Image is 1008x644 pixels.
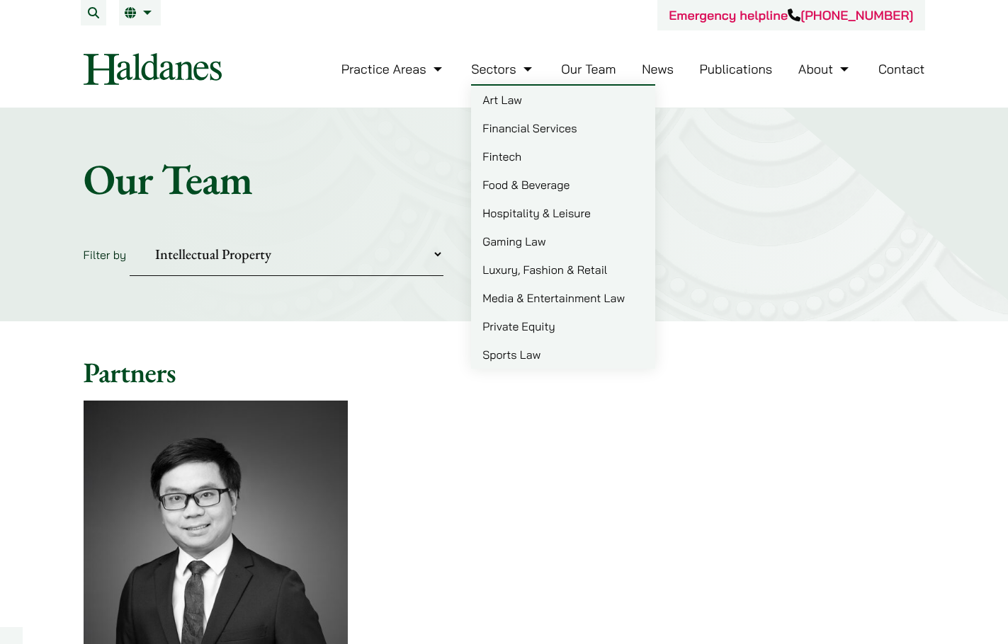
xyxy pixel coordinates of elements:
[471,114,655,142] a: Financial Services
[471,199,655,227] a: Hospitality & Leisure
[84,53,222,85] img: Logo of Haldanes
[561,61,616,77] a: Our Team
[471,61,535,77] a: Sectors
[471,340,655,369] a: Sports Law
[471,142,655,171] a: Fintech
[471,86,655,114] a: Art Law
[84,154,925,205] h1: Our Team
[669,7,913,23] a: Emergency helpline[PHONE_NUMBER]
[341,61,446,77] a: Practice Areas
[125,7,155,18] a: EN
[471,284,655,312] a: Media & Entertainment Law
[700,61,773,77] a: Publications
[798,61,852,77] a: About
[471,255,655,284] a: Luxury, Fashion & Retail
[471,171,655,199] a: Food & Beverage
[471,312,655,340] a: Private Equity
[878,61,925,77] a: Contact
[642,61,674,77] a: News
[84,355,925,389] h2: Partners
[471,227,655,255] a: Gaming Law
[84,248,127,262] label: Filter by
